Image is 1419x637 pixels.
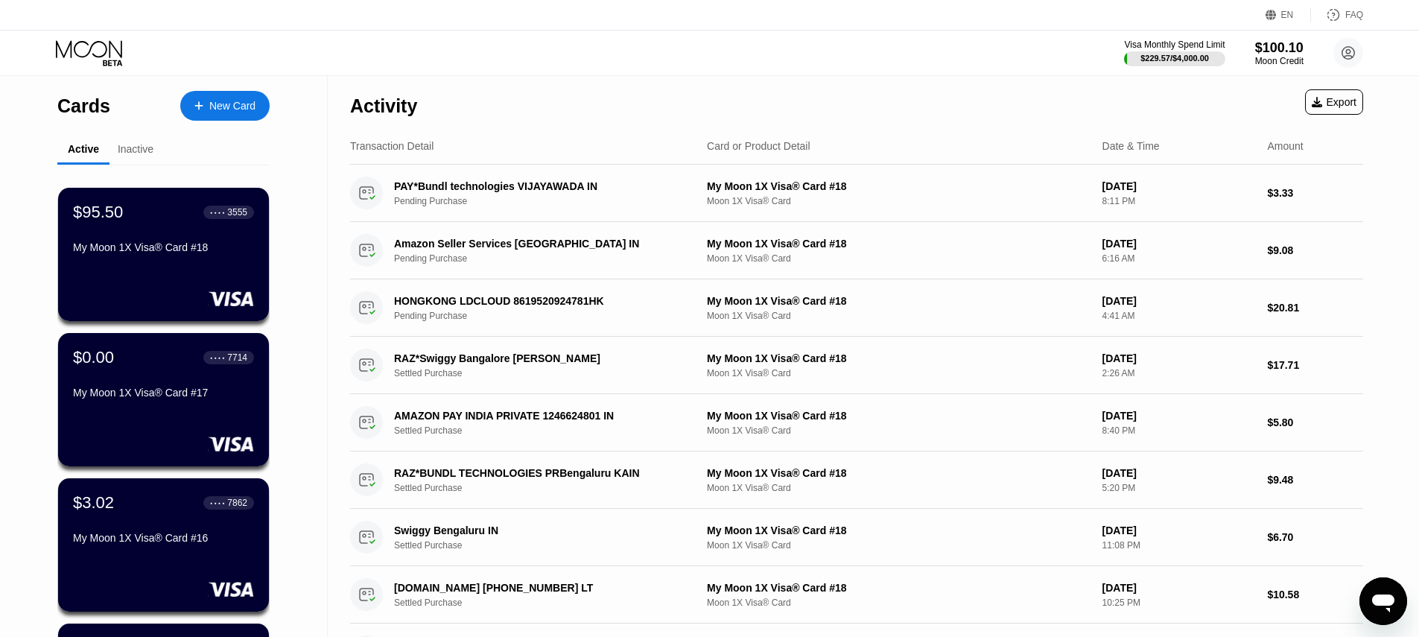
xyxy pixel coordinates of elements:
[210,355,225,360] div: ● ● ● ●
[1267,302,1363,314] div: $20.81
[73,348,114,367] div: $0.00
[1266,7,1311,22] div: EN
[707,483,1091,493] div: Moon 1X Visa® Card
[350,566,1363,624] div: [DOMAIN_NAME] [PHONE_NUMBER] LTSettled PurchaseMy Moon 1X Visa® Card #18Moon 1X Visa® Card[DATE]1...
[1311,7,1363,22] div: FAQ
[394,598,705,608] div: Settled Purchase
[1267,187,1363,199] div: $3.33
[350,165,1363,222] div: PAY*Bundl technologies VIJAYAWADA INPending PurchaseMy Moon 1X Visa® Card #18Moon 1X Visa® Card[D...
[1102,196,1256,206] div: 8:11 PM
[1267,474,1363,486] div: $9.48
[707,598,1091,608] div: Moon 1X Visa® Card
[394,582,683,594] div: [DOMAIN_NAME] [PHONE_NUMBER] LT
[1267,416,1363,428] div: $5.80
[394,295,683,307] div: HONGKONG LDCLOUD 8619520924781HK
[58,478,269,612] div: $3.02● ● ● ●7862My Moon 1X Visa® Card #16
[1124,39,1225,66] div: Visa Monthly Spend Limit$229.57/$4,000.00
[707,525,1091,536] div: My Moon 1X Visa® Card #18
[209,100,255,112] div: New Card
[707,540,1091,551] div: Moon 1X Visa® Card
[394,238,683,250] div: Amazon Seller Services [GEOGRAPHIC_DATA] IN
[1267,359,1363,371] div: $17.71
[58,333,269,466] div: $0.00● ● ● ●7714My Moon 1X Visa® Card #17
[707,196,1091,206] div: Moon 1X Visa® Card
[1124,39,1225,50] div: Visa Monthly Spend Limit
[68,143,99,155] div: Active
[58,188,269,321] div: $95.50● ● ● ●3555My Moon 1X Visa® Card #18
[394,525,683,536] div: Swiggy Bengaluru IN
[707,238,1091,250] div: My Moon 1X Visa® Card #18
[1102,582,1256,594] div: [DATE]
[1255,40,1304,56] div: $100.10
[1102,425,1256,436] div: 8:40 PM
[73,532,254,544] div: My Moon 1X Visa® Card #16
[394,352,683,364] div: RAZ*Swiggy Bangalore [PERSON_NAME]
[350,337,1363,394] div: RAZ*Swiggy Bangalore [PERSON_NAME]Settled PurchaseMy Moon 1X Visa® Card #18Moon 1X Visa® Card[DAT...
[118,143,153,155] div: Inactive
[73,387,254,399] div: My Moon 1X Visa® Card #17
[57,95,110,117] div: Cards
[180,91,270,121] div: New Card
[1102,311,1256,321] div: 4:41 AM
[707,253,1091,264] div: Moon 1X Visa® Card
[394,180,683,192] div: PAY*Bundl technologies VIJAYAWADA IN
[1281,10,1294,20] div: EN
[1345,10,1363,20] div: FAQ
[350,222,1363,279] div: Amazon Seller Services [GEOGRAPHIC_DATA] INPending PurchaseMy Moon 1X Visa® Card #18Moon 1X Visa®...
[707,140,810,152] div: Card or Product Detail
[1102,598,1256,608] div: 10:25 PM
[707,425,1091,436] div: Moon 1X Visa® Card
[73,241,254,253] div: My Moon 1X Visa® Card #18
[1102,540,1256,551] div: 11:08 PM
[350,279,1363,337] div: HONGKONG LDCLOUD 8619520924781HKPending PurchaseMy Moon 1X Visa® Card #18Moon 1X Visa® Card[DATE]...
[227,498,247,508] div: 7862
[1102,253,1256,264] div: 6:16 AM
[394,467,683,479] div: RAZ*BUNDL TECHNOLOGIES PRBengaluru KAIN
[210,210,225,215] div: ● ● ● ●
[1305,89,1363,115] div: Export
[350,140,434,152] div: Transaction Detail
[707,410,1091,422] div: My Moon 1X Visa® Card #18
[350,95,417,117] div: Activity
[1267,140,1303,152] div: Amount
[1312,96,1356,108] div: Export
[73,493,114,513] div: $3.02
[1102,368,1256,378] div: 2:26 AM
[394,425,705,436] div: Settled Purchase
[707,311,1091,321] div: Moon 1X Visa® Card
[227,352,247,363] div: 7714
[707,467,1091,479] div: My Moon 1X Visa® Card #18
[1267,531,1363,543] div: $6.70
[350,509,1363,566] div: Swiggy Bengaluru INSettled PurchaseMy Moon 1X Visa® Card #18Moon 1X Visa® Card[DATE]11:08 PM$6.70
[707,352,1091,364] div: My Moon 1X Visa® Card #18
[1267,244,1363,256] div: $9.08
[394,483,705,493] div: Settled Purchase
[707,368,1091,378] div: Moon 1X Visa® Card
[1102,410,1256,422] div: [DATE]
[1102,483,1256,493] div: 5:20 PM
[707,582,1091,594] div: My Moon 1X Visa® Card #18
[394,196,705,206] div: Pending Purchase
[1102,238,1256,250] div: [DATE]
[1359,577,1407,625] iframe: Button to launch messaging window
[1102,467,1256,479] div: [DATE]
[394,368,705,378] div: Settled Purchase
[1102,525,1256,536] div: [DATE]
[394,410,683,422] div: AMAZON PAY INDIA PRIVATE 1246624801 IN
[394,311,705,321] div: Pending Purchase
[394,253,705,264] div: Pending Purchase
[1255,56,1304,66] div: Moon Credit
[1102,295,1256,307] div: [DATE]
[350,451,1363,509] div: RAZ*BUNDL TECHNOLOGIES PRBengaluru KAINSettled PurchaseMy Moon 1X Visa® Card #18Moon 1X Visa® Car...
[350,394,1363,451] div: AMAZON PAY INDIA PRIVATE 1246624801 INSettled PurchaseMy Moon 1X Visa® Card #18Moon 1X Visa® Card...
[227,207,247,218] div: 3555
[707,295,1091,307] div: My Moon 1X Visa® Card #18
[1267,589,1363,600] div: $10.58
[1102,140,1160,152] div: Date & Time
[73,203,123,222] div: $95.50
[707,180,1091,192] div: My Moon 1X Visa® Card #18
[210,501,225,505] div: ● ● ● ●
[1255,40,1304,66] div: $100.10Moon Credit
